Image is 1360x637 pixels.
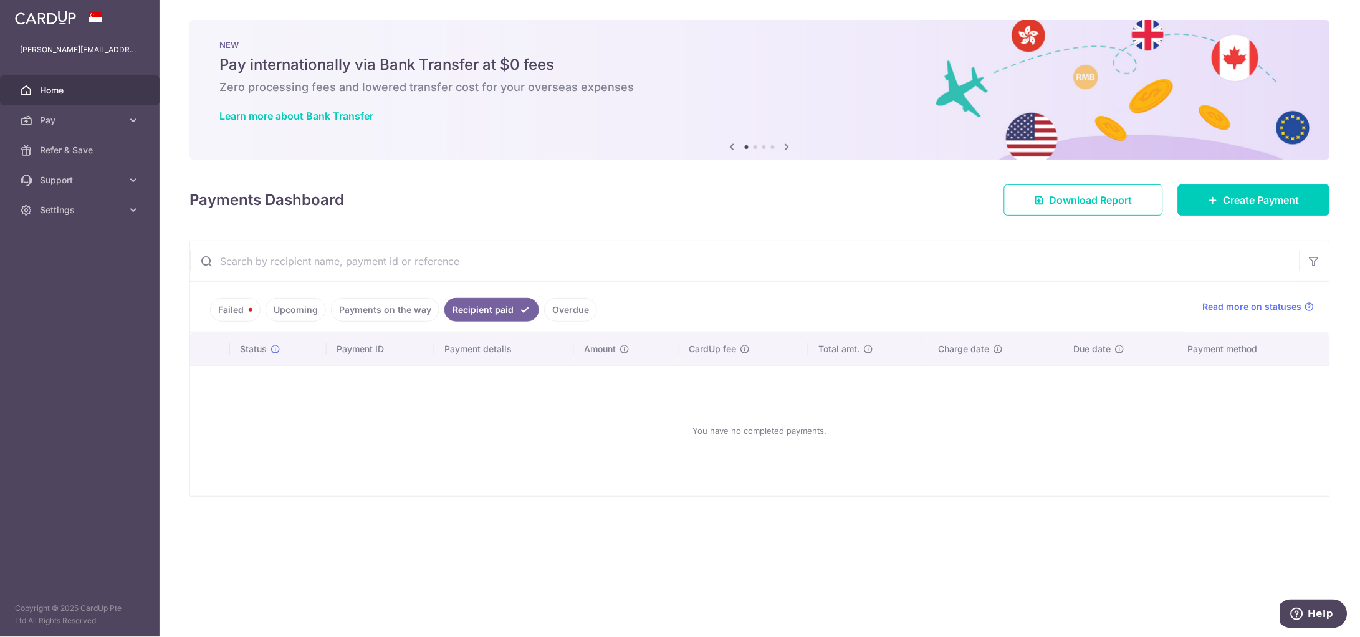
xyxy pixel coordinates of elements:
[689,343,736,355] span: CardUp fee
[240,343,267,355] span: Status
[40,114,122,127] span: Pay
[818,343,860,355] span: Total amt.
[210,298,261,322] a: Failed
[190,241,1300,281] input: Search by recipient name, payment id or reference
[434,333,574,365] th: Payment details
[40,144,122,156] span: Refer & Save
[189,20,1330,160] img: Bank transfer banner
[1074,343,1111,355] span: Due date
[1050,193,1133,208] span: Download Report
[205,376,1315,486] div: You have no completed payments.
[266,298,326,322] a: Upcoming
[219,55,1300,75] h5: Pay internationally via Bank Transfer at $0 fees
[1178,184,1330,216] a: Create Payment
[1280,600,1348,631] iframe: Opens a widget where you can find more information
[15,10,76,25] img: CardUp
[1004,184,1163,216] a: Download Report
[20,44,140,56] p: [PERSON_NAME][EMAIL_ADDRESS][DOMAIN_NAME]
[544,298,597,322] a: Overdue
[938,343,989,355] span: Charge date
[219,80,1300,95] h6: Zero processing fees and lowered transfer cost for your overseas expenses
[219,40,1300,50] p: NEW
[331,298,439,322] a: Payments on the way
[1203,300,1315,313] a: Read more on statuses
[327,333,434,365] th: Payment ID
[444,298,539,322] a: Recipient paid
[40,174,122,186] span: Support
[219,110,373,122] a: Learn more about Bank Transfer
[1178,333,1329,365] th: Payment method
[189,189,344,211] h4: Payments Dashboard
[40,204,122,216] span: Settings
[1224,193,1300,208] span: Create Payment
[584,343,616,355] span: Amount
[40,84,122,97] span: Home
[1203,300,1302,313] span: Read more on statuses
